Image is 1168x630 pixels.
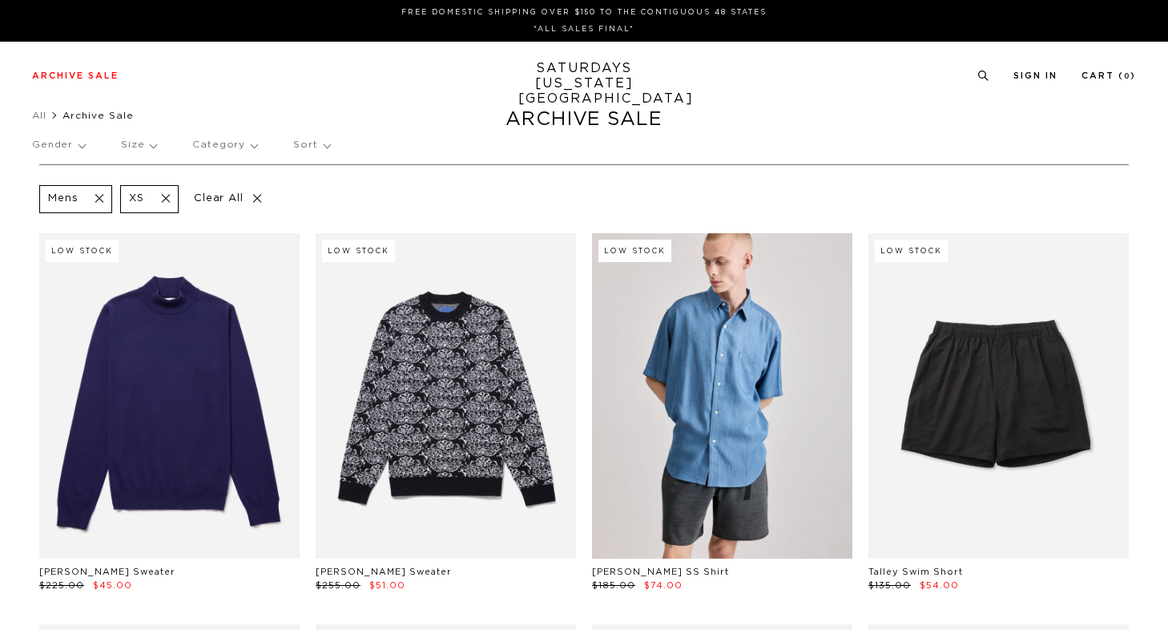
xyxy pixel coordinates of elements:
span: $225.00 [39,581,84,590]
p: Sort [293,127,329,164]
a: Archive Sale [32,71,119,80]
a: [PERSON_NAME] Sweater [39,567,175,576]
span: $45.00 [93,581,132,590]
a: Talley Swim Short [868,567,963,576]
p: Gender [32,127,85,164]
span: $185.00 [592,581,635,590]
p: Category [192,127,257,164]
div: Low Stock [322,240,395,262]
span: $51.00 [369,581,405,590]
span: $135.00 [868,581,911,590]
p: Size [121,127,156,164]
p: Mens [48,192,78,206]
a: SATURDAYS[US_STATE][GEOGRAPHIC_DATA] [518,61,650,107]
span: Archive Sale [62,111,134,120]
span: $255.00 [316,581,360,590]
span: $54.00 [920,581,959,590]
small: 0 [1124,73,1130,80]
span: $74.00 [644,581,683,590]
a: Sign In [1013,71,1057,80]
a: All [32,111,46,120]
div: Low Stock [875,240,948,262]
div: Low Stock [46,240,119,262]
a: [PERSON_NAME] Sweater [316,567,452,576]
p: *ALL SALES FINAL* [38,23,1130,35]
p: XS [129,192,144,206]
p: Clear All [187,185,269,213]
p: FREE DOMESTIC SHIPPING OVER $150 TO THE CONTIGUOUS 48 STATES [38,6,1130,18]
a: [PERSON_NAME] SS Shirt [592,567,729,576]
a: Cart (0) [1081,71,1136,80]
div: Low Stock [598,240,671,262]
